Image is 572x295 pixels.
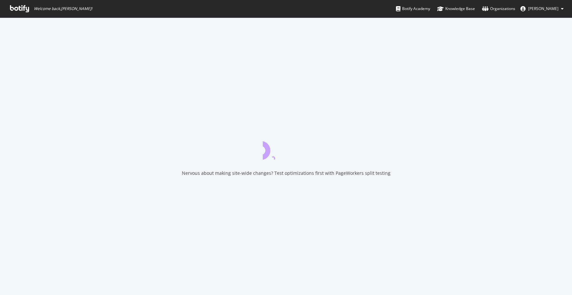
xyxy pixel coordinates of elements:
span: Himel Sajib [528,6,558,11]
button: [PERSON_NAME] [515,4,569,14]
div: animation [263,136,309,160]
div: Botify Academy [396,5,430,12]
div: Nervous about making site-wide changes? Test optimizations first with PageWorkers split testing [182,170,390,176]
span: Welcome back, [PERSON_NAME] ! [34,6,92,11]
div: Knowledge Base [437,5,475,12]
div: Organizations [482,5,515,12]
